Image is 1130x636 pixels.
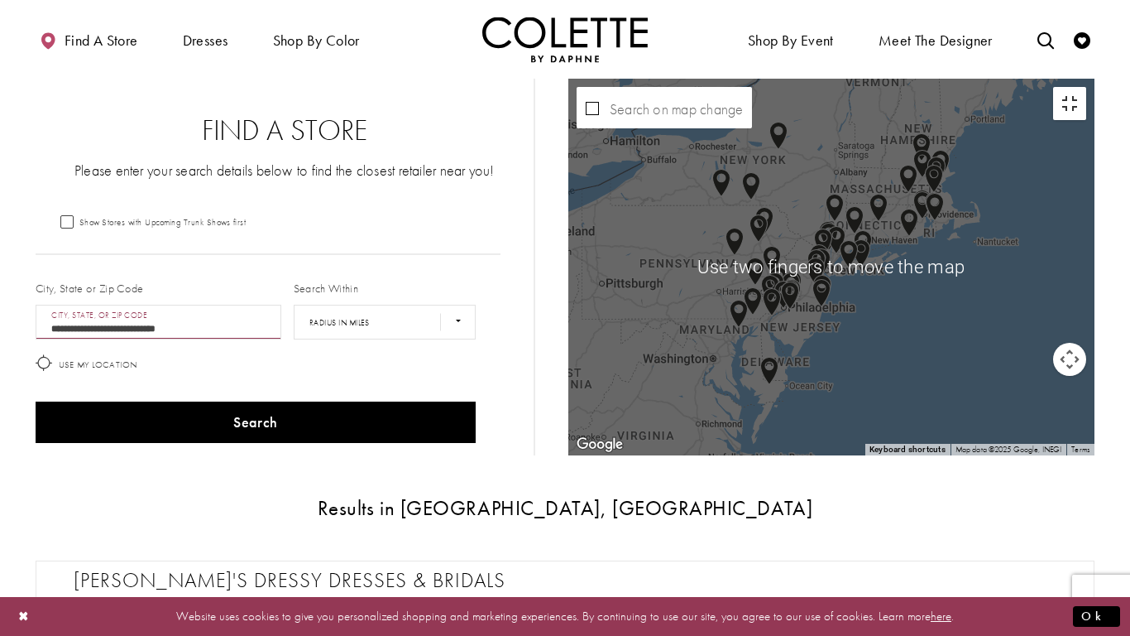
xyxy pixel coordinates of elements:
[36,402,476,443] button: Search
[294,280,358,296] label: Search Within
[1053,87,1086,120] button: Toggle fullscreen view
[1033,17,1058,62] a: Toggle search
[482,17,648,62] img: Colette by Daphne
[69,160,500,181] p: Please enter your search details below to find the closest retailer near you!
[294,305,476,340] select: Radius In Miles
[65,32,138,49] span: Find a store
[1053,343,1086,376] button: Map camera controls
[36,305,281,340] input: City, State, or ZIP Code
[179,17,232,62] span: Dresses
[119,605,1011,628] p: Website uses cookies to give you personalized shopping and marketing experiences. By continuing t...
[74,568,1073,593] h2: [PERSON_NAME]'s Dressy Dresses & Bridals
[748,32,834,49] span: Shop By Event
[269,17,364,62] span: Shop by color
[1073,606,1120,627] button: Submit Dialog
[36,17,141,62] a: Find a store
[869,444,946,455] button: Keyboard shortcuts
[874,17,997,62] a: Meet the designer
[568,79,1094,455] div: Map with store locations
[1070,17,1094,62] a: Check Wishlist
[744,17,838,62] span: Shop By Event
[1071,444,1089,455] a: Terms (opens in new tab)
[36,497,1094,519] h3: Results in [GEOGRAPHIC_DATA], [GEOGRAPHIC_DATA]
[273,32,360,49] span: Shop by color
[36,280,144,296] label: City, State or Zip Code
[931,608,951,624] a: here
[879,32,993,49] span: Meet the designer
[69,114,500,147] h2: Find a Store
[572,434,627,455] a: Open this area in Google Maps (opens a new window)
[10,602,38,631] button: Close Dialog
[955,444,1062,455] span: Map data ©2025 Google, INEGI
[482,17,648,62] a: Visit Home Page
[183,32,228,49] span: Dresses
[572,434,627,455] img: Google Image #51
